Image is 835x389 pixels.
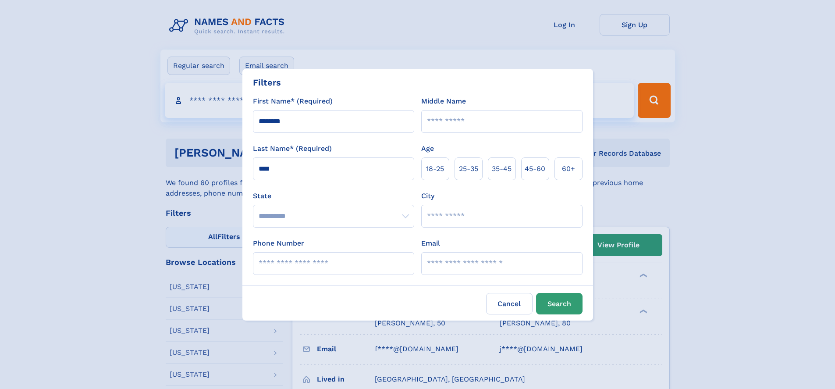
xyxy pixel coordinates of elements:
[486,293,533,314] label: Cancel
[253,238,304,249] label: Phone Number
[525,164,545,174] span: 45‑60
[459,164,478,174] span: 25‑35
[421,143,434,154] label: Age
[562,164,575,174] span: 60+
[421,191,434,201] label: City
[536,293,583,314] button: Search
[426,164,444,174] span: 18‑25
[421,96,466,107] label: Middle Name
[253,76,281,89] div: Filters
[253,191,414,201] label: State
[253,96,333,107] label: First Name* (Required)
[421,238,440,249] label: Email
[253,143,332,154] label: Last Name* (Required)
[492,164,512,174] span: 35‑45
